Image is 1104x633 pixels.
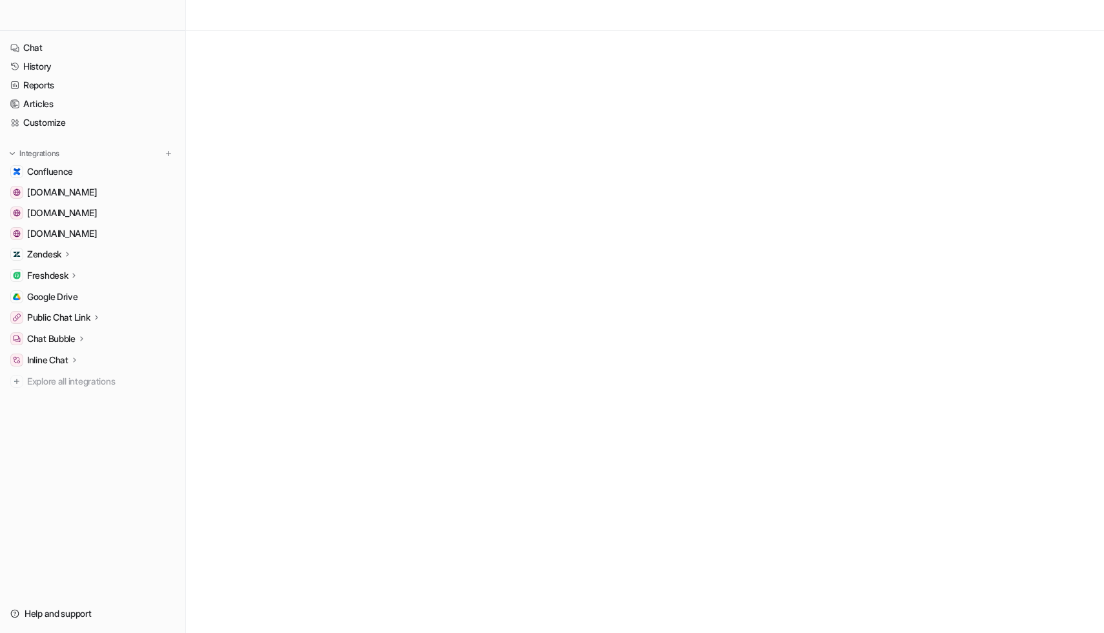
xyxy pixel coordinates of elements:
img: www.blackbird.vc [13,230,21,237]
span: [DOMAIN_NAME] [27,227,97,240]
a: docu.billwerk.plus[DOMAIN_NAME] [5,204,180,222]
a: www.blackbird.vc[DOMAIN_NAME] [5,225,180,243]
a: Explore all integrations [5,372,180,390]
a: Articles [5,95,180,113]
span: [DOMAIN_NAME] [27,186,97,199]
span: Google Drive [27,290,78,303]
p: Freshdesk [27,269,68,282]
p: Chat Bubble [27,332,76,345]
img: www.helpdesk.com [13,188,21,196]
img: Confluence [13,168,21,176]
button: Integrations [5,147,63,160]
p: Public Chat Link [27,311,90,324]
a: www.helpdesk.com[DOMAIN_NAME] [5,183,180,201]
p: Inline Chat [27,354,68,367]
img: Zendesk [13,250,21,258]
a: History [5,57,180,75]
p: Integrations [19,148,59,159]
img: Inline Chat [13,356,21,364]
img: menu_add.svg [164,149,173,158]
a: Reports [5,76,180,94]
a: Customize [5,114,180,132]
img: Public Chat Link [13,314,21,321]
img: explore all integrations [10,375,23,388]
span: Confluence [27,165,73,178]
a: Google DriveGoogle Drive [5,288,180,306]
img: Chat Bubble [13,335,21,343]
a: Help and support [5,605,180,623]
span: [DOMAIN_NAME] [27,206,97,219]
img: Freshdesk [13,272,21,279]
a: ConfluenceConfluence [5,163,180,181]
img: expand menu [8,149,17,158]
img: Google Drive [13,293,21,301]
span: Explore all integrations [27,371,175,392]
p: Zendesk [27,248,61,261]
a: Chat [5,39,180,57]
img: docu.billwerk.plus [13,209,21,217]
